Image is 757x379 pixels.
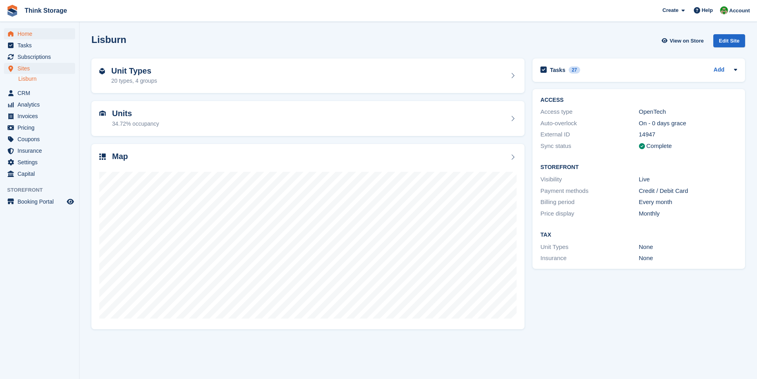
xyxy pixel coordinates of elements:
[21,4,70,17] a: Think Storage
[639,209,737,218] div: Monthly
[639,107,737,117] div: OpenTech
[660,34,707,47] a: View on Store
[18,75,75,83] a: Lisburn
[17,99,65,110] span: Analytics
[729,7,750,15] span: Account
[540,254,639,263] div: Insurance
[639,187,737,196] div: Credit / Debit Card
[17,122,65,133] span: Pricing
[639,175,737,184] div: Live
[720,6,728,14] img: Sarah Mackie
[4,51,75,62] a: menu
[702,6,713,14] span: Help
[540,209,639,218] div: Price display
[111,77,157,85] div: 20 types, 4 groups
[99,154,106,160] img: map-icn-33ee37083ee616e46c38cad1a60f524a97daa1e2b2c8c0bc3eb3415660979fc1.svg
[91,58,525,93] a: Unit Types 20 types, 4 groups
[540,243,639,252] div: Unit Types
[99,68,105,74] img: unit-type-icn-2b2737a686de81e16bb02015468b77c625bbabd49415b5ef34ead5e3b44a266d.svg
[540,107,639,117] div: Access type
[112,152,128,161] h2: Map
[4,134,75,145] a: menu
[540,119,639,128] div: Auto-overlock
[6,5,18,17] img: stora-icon-8386f47178a22dfd0bd8f6a31ec36ba5ce8667c1dd55bd0f319d3a0aa187defe.svg
[540,187,639,196] div: Payment methods
[112,109,159,118] h2: Units
[714,66,724,75] a: Add
[550,66,565,74] h2: Tasks
[66,197,75,206] a: Preview store
[540,175,639,184] div: Visibility
[91,144,525,330] a: Map
[91,34,126,45] h2: Lisburn
[17,145,65,156] span: Insurance
[7,186,79,194] span: Storefront
[639,254,737,263] div: None
[540,164,737,171] h2: Storefront
[4,40,75,51] a: menu
[17,134,65,145] span: Coupons
[4,87,75,99] a: menu
[111,66,157,76] h2: Unit Types
[17,63,65,74] span: Sites
[540,198,639,207] div: Billing period
[713,34,745,51] a: Edit Site
[17,87,65,99] span: CRM
[17,157,65,168] span: Settings
[17,28,65,39] span: Home
[17,168,65,179] span: Capital
[112,120,159,128] div: 34.72% occupancy
[639,198,737,207] div: Every month
[540,130,639,139] div: External ID
[4,145,75,156] a: menu
[99,111,106,116] img: unit-icn-7be61d7bf1b0ce9d3e12c5938cc71ed9869f7b940bace4675aadf7bd6d80202e.svg
[4,122,75,133] a: menu
[569,66,580,74] div: 27
[670,37,704,45] span: View on Store
[647,142,672,151] div: Complete
[639,130,737,139] div: 14947
[91,101,525,136] a: Units 34.72% occupancy
[639,119,737,128] div: On - 0 days grace
[639,243,737,252] div: None
[17,111,65,122] span: Invoices
[17,40,65,51] span: Tasks
[540,142,639,151] div: Sync status
[4,157,75,168] a: menu
[713,34,745,47] div: Edit Site
[540,97,737,103] h2: ACCESS
[17,51,65,62] span: Subscriptions
[4,111,75,122] a: menu
[4,99,75,110] a: menu
[540,232,737,238] h2: Tax
[17,196,65,207] span: Booking Portal
[4,28,75,39] a: menu
[4,196,75,207] a: menu
[662,6,678,14] span: Create
[4,63,75,74] a: menu
[4,168,75,179] a: menu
